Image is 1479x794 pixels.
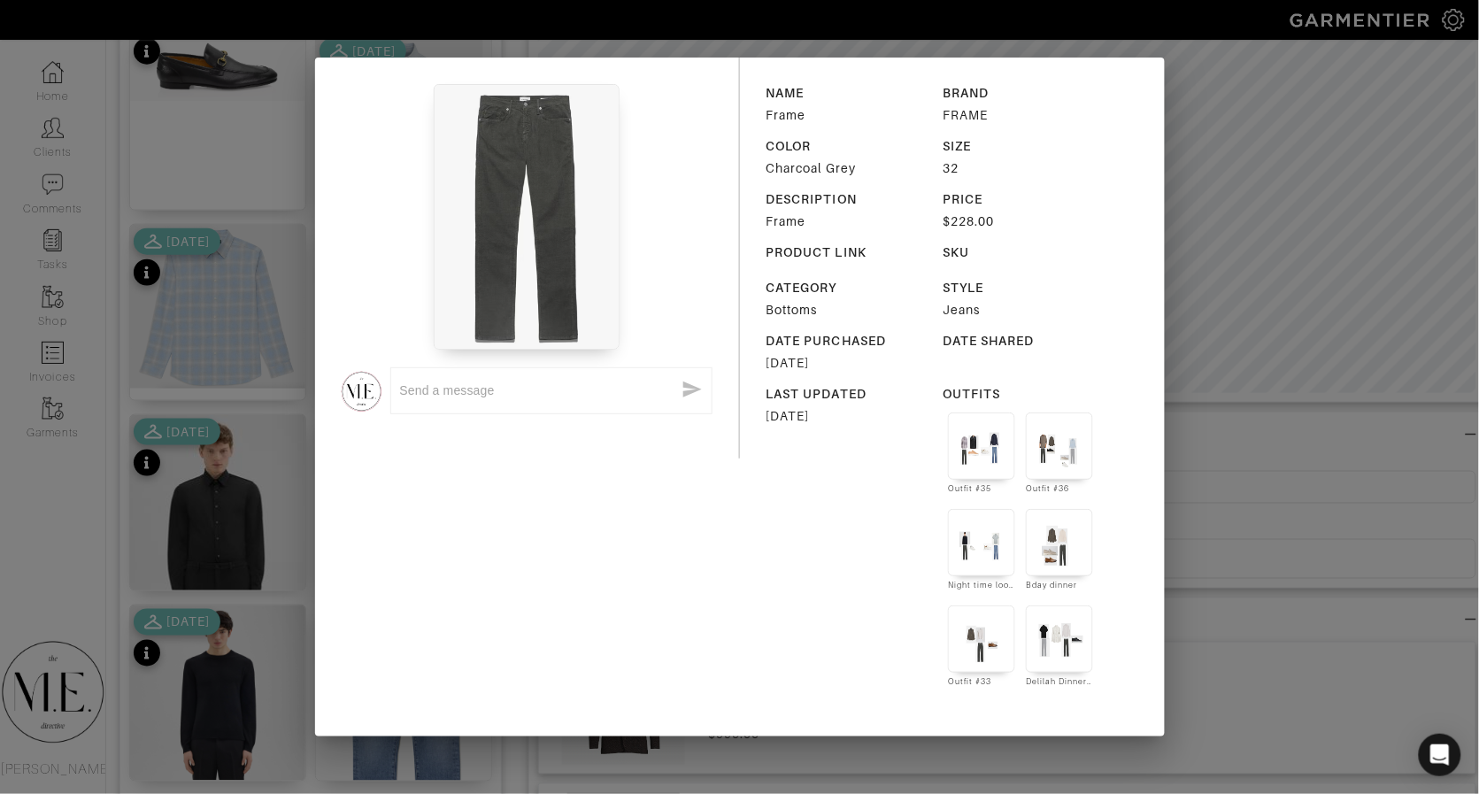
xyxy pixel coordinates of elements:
div: Bday dinner [1026,580,1093,590]
img: Outfit Outfit #36 [1036,422,1083,470]
div: Delilah Dinner Options [1026,676,1093,687]
div: DESCRIPTION [766,190,930,208]
div: STYLE [943,279,1106,297]
div: Open Intercom Messenger [1419,734,1461,776]
img: kJRJzqLKenbAhZ8FdW6tsGTc.png [434,84,620,350]
div: Jeans [943,301,1106,319]
img: Outfit Delilah Dinner Options [1036,615,1083,663]
div: PRODUCT LINK [766,243,884,261]
div: $228.00 [943,212,1106,230]
div: FRAME [943,106,1106,124]
div: DATE SHARED [943,332,1106,350]
div: Outfit #33 [948,676,1015,687]
img: avatar [342,372,381,412]
div: SIZE [943,137,1106,155]
div: [DATE] [766,407,930,425]
div: Frame [766,212,930,230]
div: LAST UPDATED [766,385,930,403]
div: Outfit #36 [1026,483,1093,494]
div: [DATE] [766,354,930,372]
div: SKU [943,243,1106,261]
div: CATEGORY [766,279,930,297]
img: Outfit Outfit #33 [958,615,1005,663]
div: 32 [943,159,1106,177]
div: Charcoal Grey [766,159,930,177]
div: Outfit #35 [948,483,1015,494]
div: NAME [766,84,930,102]
div: BRAND [943,84,1106,102]
div: OUTFITS [943,385,1106,403]
img: Outfit Bday dinner [1036,519,1083,567]
img: Outfit Outfit #35 [958,422,1005,470]
div: PRICE [943,190,1106,208]
img: Outfit Night time looks pt. 1 [958,519,1005,567]
div: Night time looks pt. 1 [948,580,1015,590]
div: DATE PURCHASED [766,332,930,350]
div: Bottoms [766,301,930,319]
div: COLOR [766,137,930,155]
div: Frame [766,106,930,124]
